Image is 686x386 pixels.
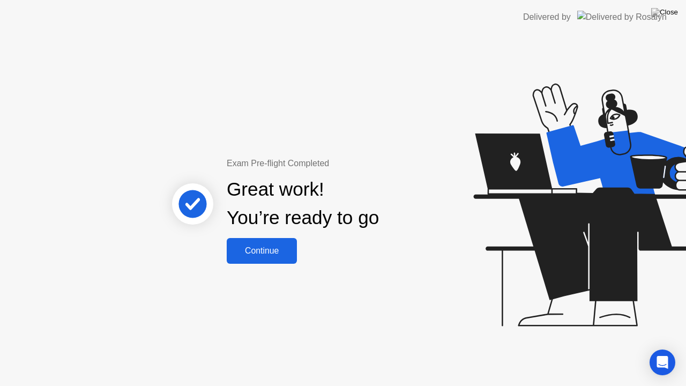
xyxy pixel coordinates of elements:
img: Close [651,8,678,17]
div: Open Intercom Messenger [650,350,675,375]
div: Great work! You’re ready to go [227,175,379,232]
div: Continue [230,246,294,256]
div: Exam Pre-flight Completed [227,157,448,170]
div: Delivered by [523,11,571,24]
button: Continue [227,238,297,264]
img: Delivered by Rosalyn [577,11,667,23]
